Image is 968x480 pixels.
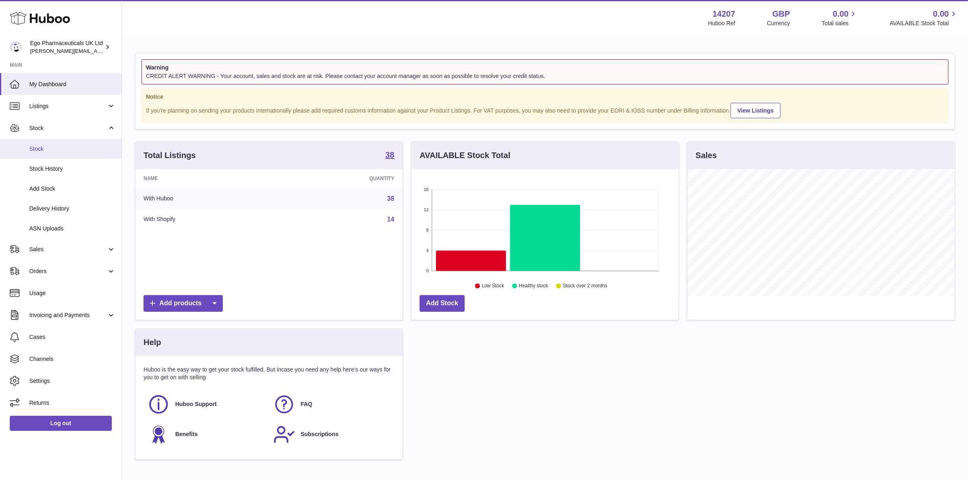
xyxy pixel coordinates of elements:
[175,400,217,408] span: Huboo Support
[890,20,958,27] span: AVAILABLE Stock Total
[420,295,465,312] a: Add Stock
[420,150,510,161] h3: AVAILABLE Stock Total
[29,185,115,193] span: Add Stock
[29,225,115,232] span: ASN Uploads
[146,64,944,72] strong: Warning
[822,9,858,27] a: 0.00 Total sales
[29,124,107,132] span: Stock
[426,269,429,274] text: 0
[822,20,858,27] span: Total sales
[29,205,115,213] span: Delivery History
[301,400,313,408] span: FAQ
[387,216,394,223] a: 14
[148,424,265,445] a: Benefits
[387,195,394,202] a: 38
[30,39,103,55] div: Ego Pharmaceuticals UK Ltd
[424,187,429,192] text: 16
[144,295,223,312] a: Add products
[29,80,115,88] span: My Dashboard
[10,41,22,53] img: jane.bates@egopharm.com
[29,165,115,173] span: Stock History
[563,283,607,289] text: Stock over 2 months
[29,333,115,341] span: Cases
[933,9,949,20] span: 0.00
[696,150,717,161] h3: Sales
[146,102,944,119] div: If you're planning on sending your products internationally please add required customs informati...
[890,9,958,27] a: 0.00 AVAILABLE Stock Total
[135,169,279,188] th: Name
[29,102,107,110] span: Listings
[426,228,429,233] text: 8
[731,103,781,118] a: View Listings
[519,283,548,289] text: Healthy stock
[29,245,107,253] span: Sales
[144,337,161,348] h3: Help
[424,208,429,213] text: 12
[29,355,115,363] span: Channels
[385,151,394,161] a: 38
[29,145,115,153] span: Stock
[833,9,849,20] span: 0.00
[135,209,279,230] td: With Shopify
[29,289,115,297] span: Usage
[772,9,790,20] strong: GBP
[175,430,198,438] span: Benefits
[144,366,394,381] p: Huboo is the easy way to get your stock fulfilled. But incase you need any help here's our ways f...
[279,169,402,188] th: Quantity
[713,9,735,20] strong: 14207
[148,393,265,415] a: Huboo Support
[385,151,394,159] strong: 38
[29,377,115,385] span: Settings
[273,393,391,415] a: FAQ
[144,150,196,161] h3: Total Listings
[482,283,505,289] text: Low Stock
[29,311,107,319] span: Invoicing and Payments
[273,424,391,445] a: Subscriptions
[135,188,279,209] td: With Huboo
[708,20,735,27] div: Huboo Ref
[29,399,115,407] span: Returns
[146,93,944,101] strong: Notice
[29,267,107,275] span: Orders
[146,72,944,80] div: CREDIT ALERT WARNING - Your account, sales and stock are at risk. Please contact your account man...
[426,248,429,253] text: 4
[10,416,112,430] a: Log out
[767,20,790,27] div: Currency
[30,48,207,54] span: [PERSON_NAME][EMAIL_ADDRESS][PERSON_NAME][DOMAIN_NAME]
[301,430,339,438] span: Subscriptions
